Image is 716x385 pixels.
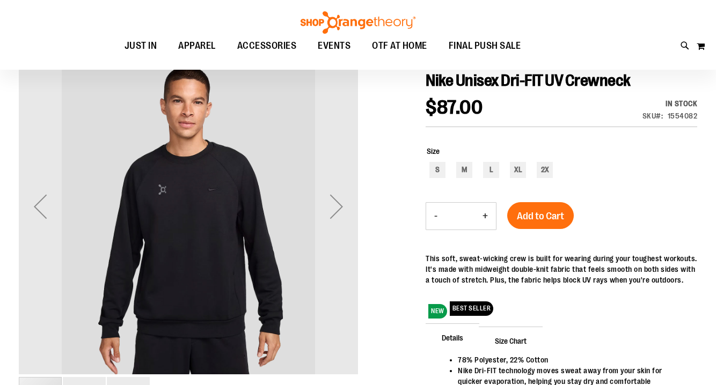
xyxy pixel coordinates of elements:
button: Decrease product quantity [426,203,445,229]
div: This soft, sweat-wicking crew is built for wearing during your toughest workouts. It's made with ... [426,253,697,285]
div: XL [510,162,526,178]
span: APPAREL [178,34,216,58]
a: ACCESSORIES [227,34,308,58]
a: FINAL PUSH SALE [438,34,532,58]
button: Add to Cart [507,202,574,229]
span: EVENTS [318,34,350,58]
a: JUST IN [114,34,168,58]
div: S [429,162,445,178]
span: ACCESSORIES [237,34,297,58]
div: Previous [19,37,62,376]
div: L [483,162,499,178]
span: OTF AT HOME [372,34,427,58]
div: 2X [537,162,553,178]
a: APPAREL [167,34,227,58]
div: Nike Unisex Dri-FIT UV Versatile Crew Sweatshirt [19,37,358,376]
a: EVENTS [307,34,361,58]
div: 1554082 [668,110,698,121]
div: M [456,162,472,178]
span: Details [426,323,479,351]
img: Nike Unisex Dri-FIT UV Versatile Crew Sweatshirt [19,35,358,374]
span: BEST SELLER [450,301,494,316]
div: Availability [642,98,698,109]
span: Nike Unisex Dri-FIT UV Crewneck [426,71,631,90]
span: Size [427,147,440,156]
span: Size Chart [479,327,543,354]
span: JUST IN [125,34,157,58]
button: Increase product quantity [474,203,496,229]
a: OTF AT HOME [361,34,438,58]
div: Next [315,37,358,376]
li: 78% Polyester, 22% Cotton [458,354,686,365]
span: FINAL PUSH SALE [449,34,521,58]
img: Shop Orangetheory [299,11,417,34]
span: $87.00 [426,97,483,119]
span: Add to Cart [517,210,564,222]
span: NEW [428,304,447,319]
strong: SKU [642,112,663,120]
div: In stock [642,98,698,109]
input: Product quantity [445,203,474,229]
